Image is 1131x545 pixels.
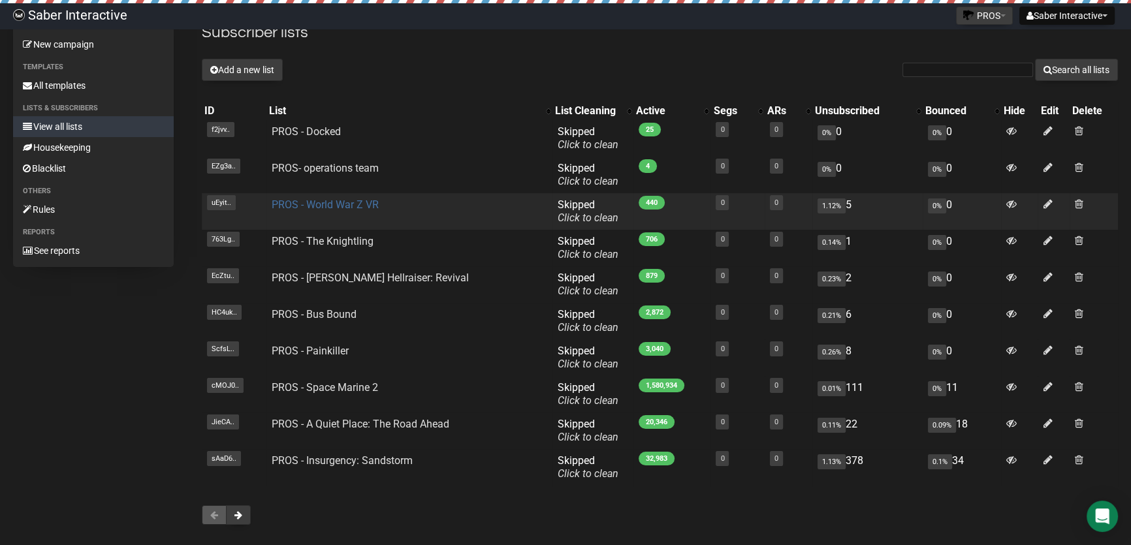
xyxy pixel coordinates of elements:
span: 4 [639,159,657,173]
li: Templates [13,59,174,75]
div: Segs [713,104,752,117]
div: List Cleaning [555,104,620,117]
th: ID: No sort applied, sorting is disabled [202,102,266,120]
button: Add a new list [202,59,283,81]
td: 22 [812,413,923,449]
a: Click to clean [558,358,618,370]
div: Bounced [925,104,988,117]
a: Click to clean [558,467,618,480]
span: 0% [928,308,946,323]
div: Edit [1040,104,1066,117]
th: Active: No sort applied, activate to apply an ascending sort [633,102,710,120]
a: PROS - [PERSON_NAME] Hellraiser: Revival [272,272,469,284]
th: ARs: No sort applied, activate to apply an ascending sort [765,102,812,120]
div: ARs [767,104,799,117]
a: 0 [720,345,724,353]
a: Click to clean [558,321,618,334]
td: 111 [812,376,923,413]
span: 20,346 [639,415,675,429]
a: PROS - Docked [272,125,341,138]
td: 0 [923,266,1001,303]
td: 1 [812,230,923,266]
span: 0% [928,381,946,396]
a: Click to clean [558,138,618,151]
span: 0.14% [818,235,846,250]
span: HC4uk.. [207,305,242,320]
span: 0.01% [818,381,846,396]
span: 0.09% [928,418,956,433]
a: PROS - The Knightling [272,235,374,247]
td: 0 [923,157,1001,193]
a: Click to clean [558,175,618,187]
a: 0 [720,198,724,207]
span: uEyit.. [207,195,236,210]
span: Skipped [558,345,618,370]
span: 1.13% [818,454,846,469]
div: Delete [1072,104,1115,117]
a: 0 [720,235,724,243]
span: ScfsL.. [207,341,239,356]
button: Saber Interactive [1019,7,1115,25]
a: View all lists [13,116,174,137]
a: 0 [774,418,778,426]
span: 25 [639,123,661,136]
td: 0 [923,193,1001,230]
a: PROS - Painkiller [272,345,349,357]
a: 0 [774,162,778,170]
td: 8 [812,339,923,376]
th: Unsubscribed: No sort applied, activate to apply an ascending sort [812,102,923,120]
a: Click to clean [558,394,618,407]
a: Rules [13,199,174,220]
span: 706 [639,232,665,246]
td: 0 [923,120,1001,157]
a: 0 [774,125,778,134]
span: Skipped [558,308,618,334]
span: 0% [928,272,946,287]
td: 18 [923,413,1001,449]
td: 6 [812,303,923,339]
th: Edit: No sort applied, sorting is disabled [1038,102,1069,120]
a: See reports [13,240,174,261]
a: Housekeeping [13,137,174,158]
span: 0.11% [818,418,846,433]
div: Open Intercom Messenger [1087,501,1118,532]
div: ID [204,104,264,117]
span: 0% [818,125,836,140]
a: 0 [720,308,724,317]
span: EZg3a.. [207,159,240,174]
span: 0.26% [818,345,846,360]
span: Skipped [558,198,618,224]
th: Hide: No sort applied, sorting is disabled [1001,102,1038,120]
span: 879 [639,269,665,283]
span: Skipped [558,418,618,443]
span: 3,040 [639,342,671,356]
a: 0 [774,235,778,243]
div: Active [636,104,697,117]
td: 2 [812,266,923,303]
a: 0 [720,125,724,134]
span: Skipped [558,125,618,151]
span: 2,872 [639,305,671,319]
td: 0 [923,339,1001,376]
a: Click to clean [558,285,618,297]
a: 0 [774,381,778,390]
a: All templates [13,75,174,96]
span: sAaD6.. [207,451,241,466]
span: 0% [928,125,946,140]
a: PROS - Bus Bound [272,308,357,320]
span: 0.21% [818,308,846,323]
span: Skipped [558,235,618,260]
span: 440 [639,196,665,210]
td: 5 [812,193,923,230]
span: 0% [928,198,946,213]
span: 763Lg.. [207,232,240,247]
li: Reports [13,225,174,240]
a: Click to clean [558,431,618,443]
span: 0% [928,345,946,360]
span: Skipped [558,272,618,297]
a: 0 [720,272,724,280]
a: PROS - Insurgency: Sandstorm [272,454,413,467]
span: cMOJ0.. [207,378,244,393]
th: List: No sort applied, activate to apply an ascending sort [266,102,552,120]
a: Click to clean [558,211,618,224]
